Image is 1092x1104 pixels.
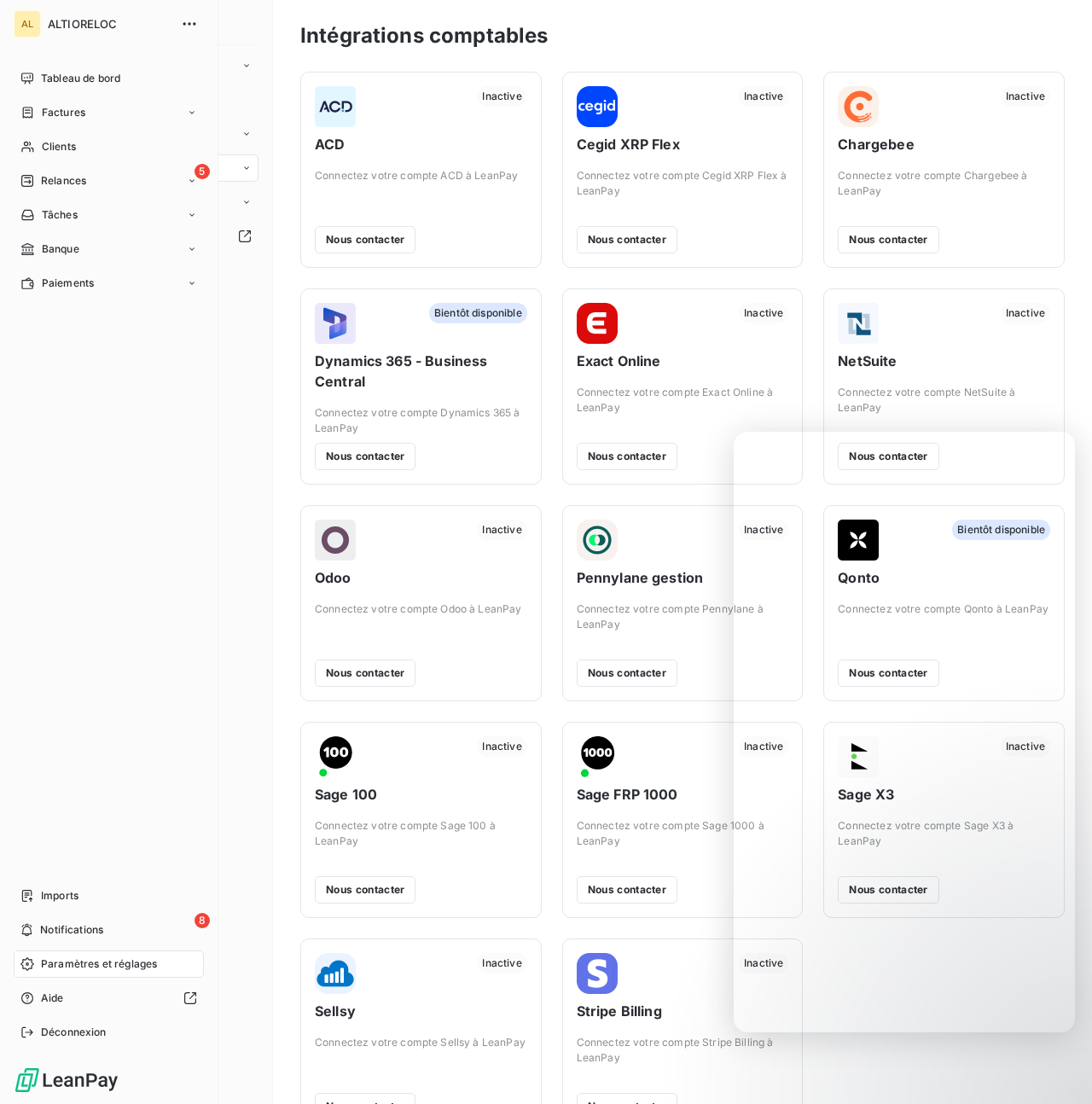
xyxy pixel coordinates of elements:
[42,139,76,154] span: Clients
[577,1035,789,1066] span: Connectez votre compte Stripe Billing à LeanPay
[315,601,527,617] span: Connectez votre compte Odoo à LeanPay
[577,601,789,632] span: Connectez votre compte Pennylane à LeanPay
[41,991,64,1006] span: Aide
[577,520,618,561] img: Pennylane gestion logo
[577,659,677,687] button: Nous contacter
[838,168,1050,199] span: Connectez votre compte Chargebee à LeanPay
[577,443,677,470] button: Nous contacter
[41,1025,107,1040] span: Déconnexion
[315,86,356,127] img: ACD logo
[42,105,85,120] span: Factures
[48,17,171,31] span: ALTIORELOC
[14,985,204,1012] a: Aide
[315,953,356,994] img: Sellsy logo
[477,736,526,757] span: Inactive
[577,303,618,344] img: Exact Online logo
[477,953,526,973] span: Inactive
[429,303,527,323] span: Bientôt disponible
[838,226,938,253] button: Nous contacter
[315,659,415,687] button: Nous contacter
[838,351,1050,371] span: NetSuite
[315,1001,527,1021] span: Sellsy
[315,736,356,777] img: Sage 100 logo
[577,736,618,777] img: Sage FRP 1000 logo
[577,134,789,154] span: Cegid XRP Flex
[195,913,210,928] span: 8
[40,922,103,938] span: Notifications
[315,520,356,561] img: Odoo logo
[739,86,788,107] span: Inactive
[577,876,677,904] button: Nous contacter
[838,86,879,127] img: Chargebee logo
[577,351,789,371] span: Exact Online
[315,351,527,392] span: Dynamics 365 - Business Central
[577,168,789,199] span: Connectez votre compte Cegid XRP Flex à LeanPay
[577,567,789,588] span: Pennylane gestion
[577,385,789,415] span: Connectez votre compte Exact Online à LeanPay
[315,226,415,253] button: Nous contacter
[577,784,789,805] span: Sage FRP 1000
[14,10,41,38] div: AL
[1001,86,1050,107] span: Inactive
[41,71,120,86] span: Tableau de bord
[838,134,1050,154] span: Chargebee
[42,241,79,257] span: Banque
[14,1066,119,1094] img: Logo LeanPay
[41,956,157,972] span: Paramètres et réglages
[315,784,527,805] span: Sage 100
[315,134,527,154] span: ACD
[195,164,210,179] span: 5
[315,876,415,904] button: Nous contacter
[315,443,415,470] button: Nous contacter
[315,1035,527,1050] span: Connectez votre compte Sellsy à LeanPay
[42,207,78,223] span: Tâches
[315,303,356,344] img: Dynamics 365 - Business Central logo
[577,226,677,253] button: Nous contacter
[41,888,78,904] span: Imports
[315,168,527,183] span: Connectez votre compte ACD à LeanPay
[41,173,86,189] span: Relances
[577,86,618,127] img: Cegid XRP Flex logo
[300,20,548,51] h3: Intégrations comptables
[734,432,1075,1032] iframe: Intercom live chat
[477,520,526,540] span: Inactive
[1001,303,1050,323] span: Inactive
[42,276,94,291] span: Paiements
[577,953,618,994] img: Stripe Billing logo
[315,818,527,849] span: Connectez votre compte Sage 100 à LeanPay
[739,303,788,323] span: Inactive
[838,303,879,344] img: NetSuite logo
[1034,1046,1075,1087] iframe: Intercom live chat
[577,1001,789,1021] span: Stripe Billing
[838,385,1050,415] span: Connectez votre compte NetSuite à LeanPay
[477,86,526,107] span: Inactive
[577,818,789,849] span: Connectez votre compte Sage 1000 à LeanPay
[315,567,527,588] span: Odoo
[315,405,527,436] span: Connectez votre compte Dynamics 365 à LeanPay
